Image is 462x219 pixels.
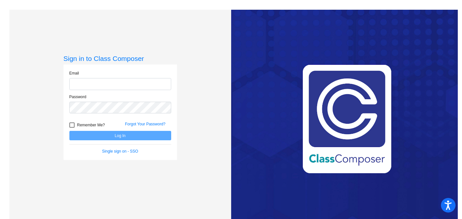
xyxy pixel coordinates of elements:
[69,70,79,76] label: Email
[64,54,177,63] h3: Sign in to Class Composer
[125,122,166,126] a: Forgot Your Password?
[69,94,87,100] label: Password
[102,149,138,154] a: Single sign on - SSO
[77,121,105,129] span: Remember Me?
[69,131,171,140] button: Log In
